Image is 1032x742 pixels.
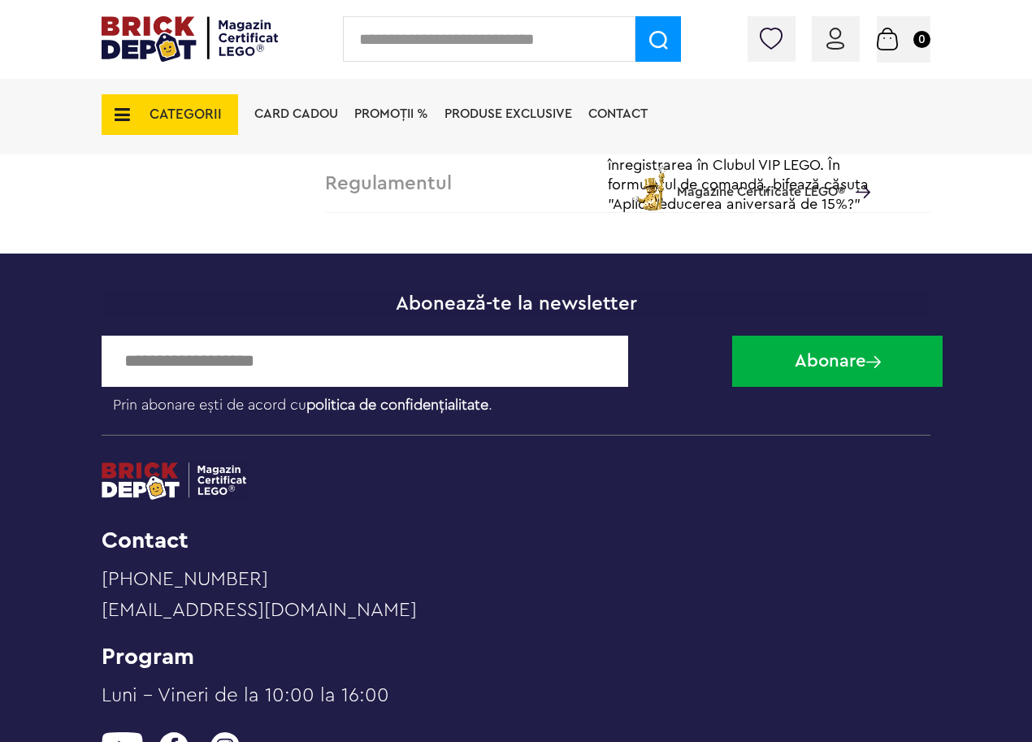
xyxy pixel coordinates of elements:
[102,529,930,552] li: Contact
[102,600,930,631] a: [EMAIL_ADDRESS][DOMAIN_NAME]
[396,294,637,314] span: Abonează-te la newsletter
[102,645,930,668] li: Program
[444,107,572,120] a: Produse exclusive
[913,31,930,48] small: 0
[102,685,930,716] a: Luni – Vineri de la 10:00 la 16:00
[254,107,338,120] a: Card Cadou
[732,336,943,387] button: Abonare
[102,461,248,501] img: footerlogo
[866,356,881,368] img: Abonare
[102,387,720,414] label: Prin abonare ești de acord cu .
[306,397,488,412] a: politica de confidențialitate
[354,107,428,120] a: PROMOȚII %
[677,163,845,200] span: Magazine Certificate LEGO®
[588,107,648,120] a: Contact
[845,165,870,178] a: Magazine Certificate LEGO®
[150,107,222,121] span: CATEGORII
[102,569,930,600] a: [PHONE_NUMBER]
